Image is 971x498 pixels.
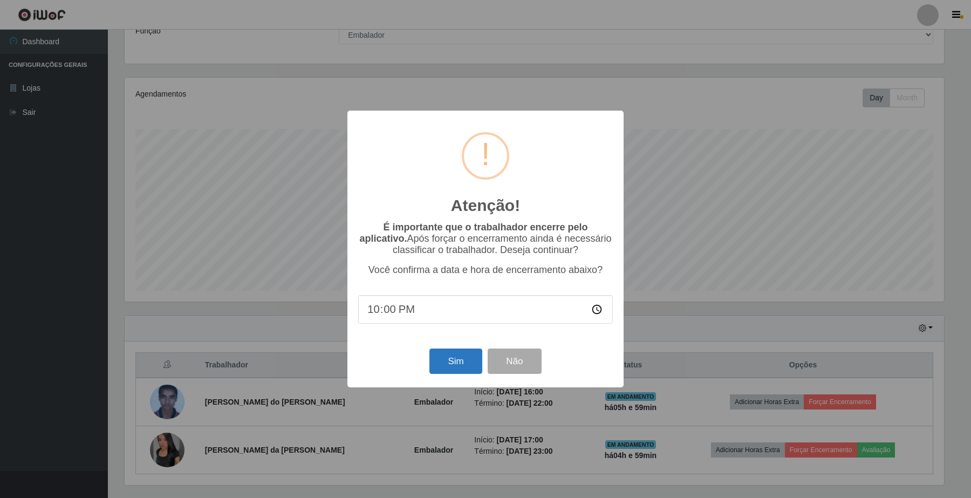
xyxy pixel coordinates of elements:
button: Sim [429,349,482,374]
button: Não [488,349,541,374]
p: Após forçar o encerramento ainda é necessário classificar o trabalhador. Deseja continuar? [358,222,613,256]
p: Você confirma a data e hora de encerramento abaixo? [358,264,613,276]
h2: Atenção! [451,196,520,215]
b: É importante que o trabalhador encerre pelo aplicativo. [359,222,587,244]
